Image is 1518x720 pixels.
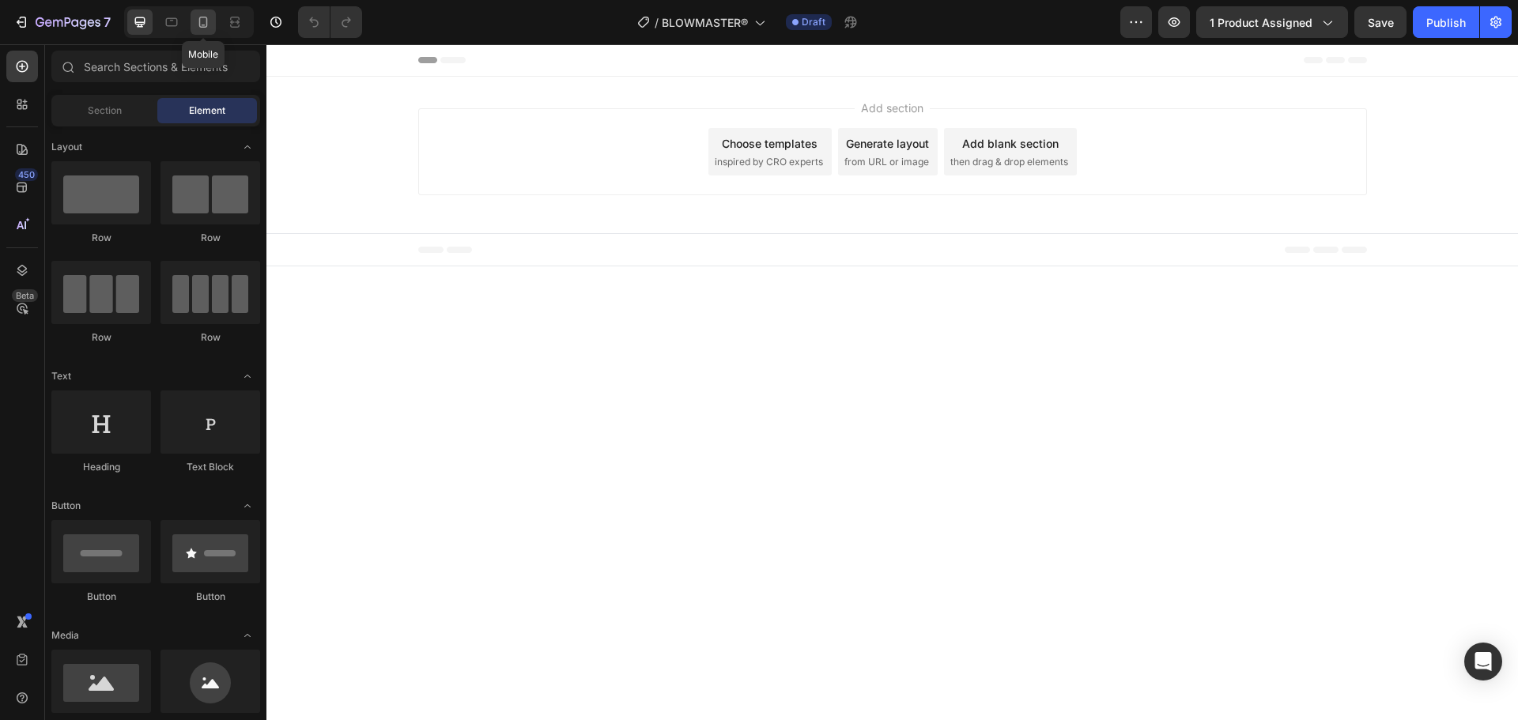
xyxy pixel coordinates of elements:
[696,91,792,107] div: Add blank section
[235,364,260,389] span: Toggle open
[1368,16,1394,29] span: Save
[298,6,362,38] div: Undo/Redo
[455,91,551,107] div: Choose templates
[51,140,82,154] span: Layout
[448,111,557,125] span: inspired by CRO experts
[1354,6,1407,38] button: Save
[580,91,663,107] div: Generate layout
[160,590,260,604] div: Button
[189,104,225,118] span: Element
[51,590,151,604] div: Button
[51,499,81,513] span: Button
[51,51,260,82] input: Search Sections & Elements
[266,44,1518,720] iframe: Design area
[15,168,38,181] div: 450
[104,13,111,32] p: 7
[1464,643,1502,680] div: Open Intercom Messenger
[802,15,825,29] span: Draft
[578,111,663,125] span: from URL or image
[1413,6,1479,38] button: Publish
[88,104,122,118] span: Section
[6,6,118,38] button: 7
[588,55,663,72] span: Add section
[51,628,79,643] span: Media
[1196,6,1348,38] button: 1 product assigned
[160,460,260,474] div: Text Block
[235,493,260,518] span: Toggle open
[51,369,71,383] span: Text
[684,111,802,125] span: then drag & drop elements
[160,330,260,345] div: Row
[235,623,260,648] span: Toggle open
[235,134,260,160] span: Toggle open
[655,14,659,31] span: /
[12,289,38,302] div: Beta
[160,231,260,245] div: Row
[1426,14,1466,31] div: Publish
[51,460,151,474] div: Heading
[51,330,151,345] div: Row
[662,14,748,31] span: BLOWMASTER®
[1210,14,1312,31] span: 1 product assigned
[51,231,151,245] div: Row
